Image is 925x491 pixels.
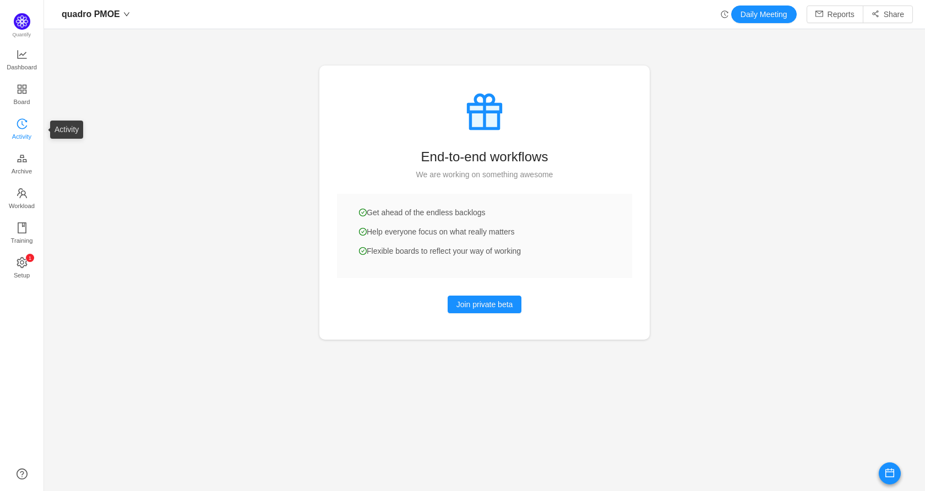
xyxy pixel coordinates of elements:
[863,6,913,23] button: icon: share-altShare
[17,223,28,245] a: Training
[12,160,32,182] span: Archive
[721,10,728,18] i: icon: history
[13,32,31,37] span: Quantify
[10,230,32,252] span: Training
[17,188,28,199] i: icon: team
[26,254,34,262] sup: 1
[62,6,120,23] span: quadro PMOE
[448,296,522,313] button: Join private beta
[17,154,28,176] a: Archive
[17,153,28,164] i: icon: gold
[17,118,28,129] i: icon: history
[17,257,28,268] i: icon: setting
[14,13,30,30] img: Quantify
[17,468,28,479] a: icon: question-circle
[17,119,28,141] a: Activity
[731,6,797,23] button: Daily Meeting
[879,462,901,484] button: icon: calendar
[17,84,28,95] i: icon: appstore
[14,264,30,286] span: Setup
[17,222,28,233] i: icon: book
[9,195,35,217] span: Workload
[17,258,28,280] a: icon: settingSetup
[28,254,31,262] p: 1
[17,84,28,106] a: Board
[7,56,37,78] span: Dashboard
[17,50,28,72] a: Dashboard
[807,6,863,23] button: icon: mailReports
[12,126,31,148] span: Activity
[17,188,28,210] a: Workload
[14,91,30,113] span: Board
[123,11,130,18] i: icon: down
[17,49,28,60] i: icon: line-chart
